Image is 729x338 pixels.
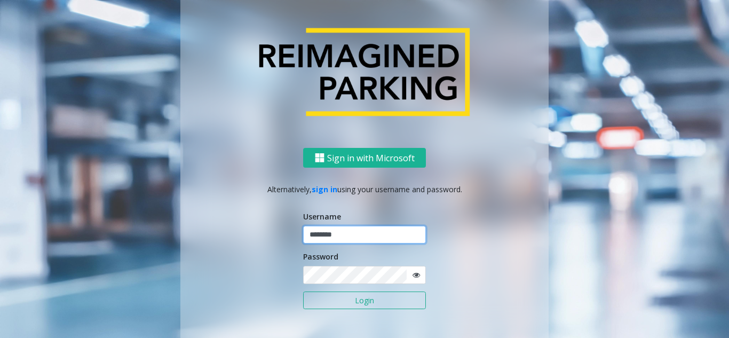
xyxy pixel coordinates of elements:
button: Sign in with Microsoft [303,148,426,168]
label: Username [303,211,341,222]
p: Alternatively, using your username and password. [191,184,538,195]
a: sign in [312,184,337,194]
button: Login [303,292,426,310]
label: Password [303,251,338,262]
